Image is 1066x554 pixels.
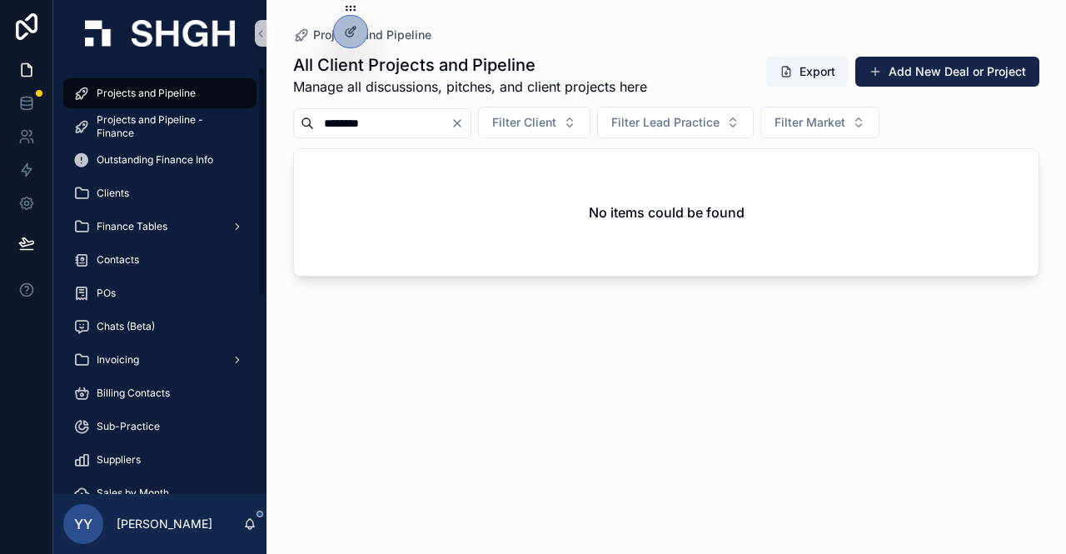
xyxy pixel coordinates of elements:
span: Invoicing [97,353,139,367]
a: Finance Tables [63,212,257,242]
h1: All Client Projects and Pipeline [293,53,647,77]
span: Filter Market [775,114,845,131]
p: [PERSON_NAME] [117,516,212,532]
h2: No items could be found [589,202,745,222]
span: Manage all discussions, pitches, and client projects here [293,77,647,97]
a: Sales by Month [63,478,257,508]
span: Contacts [97,253,139,267]
button: Clear [451,117,471,130]
span: Billing Contacts [97,387,170,400]
button: Export [766,57,849,87]
a: Projects and Pipeline - Finance [63,112,257,142]
span: Chats (Beta) [97,320,155,333]
span: Filter Lead Practice [611,114,720,131]
span: Outstanding Finance Info [97,153,213,167]
span: YY [74,514,92,534]
button: Select Button [760,107,879,138]
button: Select Button [478,107,590,138]
a: Projects and Pipeline [293,27,431,43]
span: Filter Client [492,114,556,131]
a: Contacts [63,245,257,275]
a: Projects and Pipeline [63,78,257,108]
span: POs [97,287,116,300]
span: Sub-Practice [97,420,160,433]
span: Suppliers [97,453,141,467]
span: Projects and Pipeline [313,27,431,43]
a: Invoicing [63,345,257,375]
button: Add New Deal or Project [855,57,1039,87]
span: Projects and Pipeline [97,87,196,100]
button: Select Button [597,107,754,138]
a: POs [63,278,257,308]
span: Finance Tables [97,220,167,233]
span: Sales by Month [97,487,169,500]
span: Projects and Pipeline - Finance [97,113,240,140]
a: Outstanding Finance Info [63,145,257,175]
img: App logo [85,20,235,47]
div: scrollable content [53,67,266,494]
a: Suppliers [63,445,257,475]
a: Billing Contacts [63,378,257,408]
a: Chats (Beta) [63,312,257,342]
a: Sub-Practice [63,412,257,442]
a: Clients [63,178,257,208]
span: Clients [97,187,129,200]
